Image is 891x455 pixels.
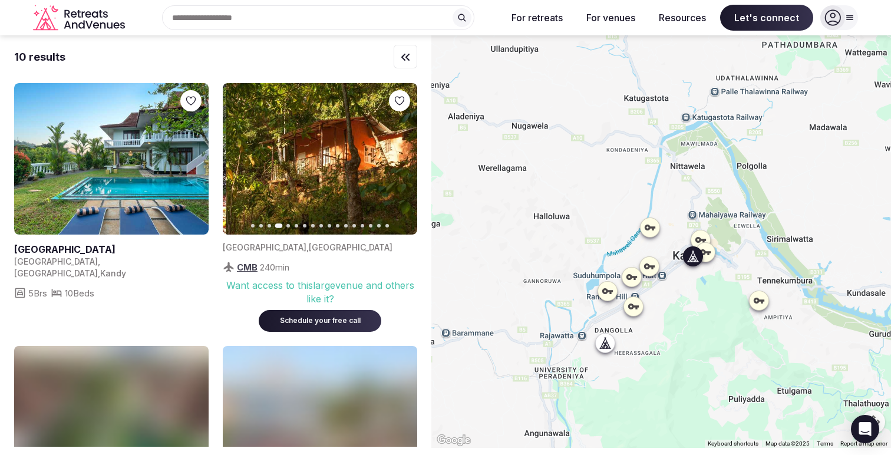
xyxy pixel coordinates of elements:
button: Go to slide 11 [336,224,339,227]
button: Go to slide 15 [369,224,372,227]
a: Open this area in Google Maps (opens a new window) [434,433,473,448]
button: Go to slide 10 [328,224,331,227]
button: For venues [577,5,645,31]
button: Go to slide 5 [286,224,290,227]
span: 240 min [260,261,289,273]
span: Kandy [100,268,126,278]
span: CMB [237,262,258,273]
span: [GEOGRAPHIC_DATA] [223,242,306,252]
button: Go to slide 12 [344,224,348,227]
button: Go to slide 1 [251,224,255,227]
button: Go to slide 8 [311,224,315,227]
span: Let's connect [720,5,813,31]
button: Go to slide 7 [303,224,306,227]
button: Go to slide 16 [377,224,381,227]
span: [GEOGRAPHIC_DATA] [14,256,98,266]
div: 10 results [14,50,65,64]
a: Terms [817,440,833,447]
button: Go to slide 9 [319,224,323,227]
span: , [306,242,309,252]
span: Map data ©2025 [765,440,810,447]
a: View Villa Bisava [14,83,209,235]
span: , [98,256,100,266]
a: View venue [14,243,209,256]
img: Featured image for venue [226,83,421,235]
a: Report a map error [840,440,887,447]
span: , [98,268,100,278]
button: Go to slide 6 [295,224,298,227]
button: Resources [649,5,715,31]
h2: [GEOGRAPHIC_DATA] [14,243,209,256]
button: Go to slide 4 [275,223,283,228]
button: Map camera controls [862,410,885,434]
div: Schedule your free call [273,316,367,326]
button: Keyboard shortcuts [708,440,758,448]
button: Go to slide 13 [352,224,356,227]
span: 10 Beds [65,287,94,299]
div: Want access to this large venue and others like it? [223,279,417,305]
button: Go to slide 14 [361,224,364,227]
span: 5 Brs [28,287,47,299]
img: Google [434,433,473,448]
button: Go to slide 17 [385,224,389,227]
span: [GEOGRAPHIC_DATA] [14,268,98,278]
button: Go to slide 3 [268,224,271,227]
button: For retreats [502,5,572,31]
button: Go to slide 2 [259,224,263,227]
svg: Retreats and Venues company logo [33,5,127,31]
div: Open Intercom Messenger [851,415,879,443]
span: [GEOGRAPHIC_DATA] [309,242,392,252]
a: Schedule your free call [259,314,381,325]
a: Visit the homepage [33,5,127,31]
